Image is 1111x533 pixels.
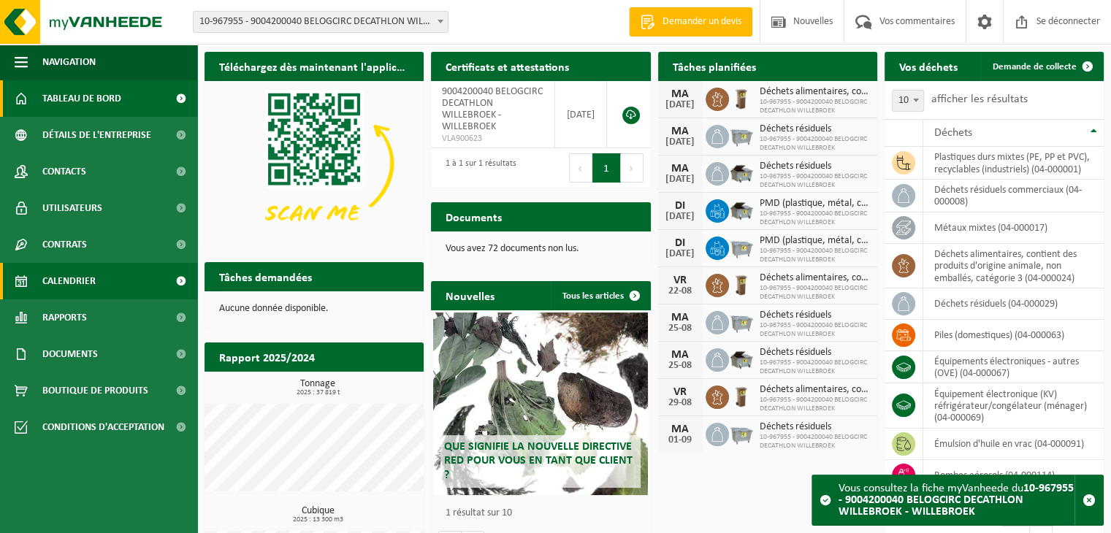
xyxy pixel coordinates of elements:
[668,285,692,296] font: 22-08
[668,323,692,334] font: 25-08
[569,153,592,183] button: Précédent
[729,160,754,185] img: WB-5000-GAL-GY-01
[673,386,687,398] font: VR
[729,234,754,259] img: WB-2500-GAL-GY-01
[760,284,867,301] font: 10-967955 - 9004200040 BELOGCIRC DECATHLON WILLEBROEK
[934,356,1079,379] font: équipements électroniques - autres (OVE) (04-000067)
[665,99,695,110] font: [DATE]
[42,203,102,214] font: Utilisateurs
[879,16,955,27] font: Vos commentaires
[934,127,972,139] font: Déchets
[665,137,695,147] font: [DATE]
[934,299,1058,310] font: déchets résiduels (04-000029)
[934,470,1055,481] font: bombes aérosols (04-000114)
[665,248,695,259] font: [DATE]
[671,88,689,100] font: MA
[934,439,1084,450] font: émulsion d'huile en vrac (04-000091)
[760,198,988,209] font: PMD (plastique, métal, cartons à boissons) (entreprises)
[671,349,689,361] font: MA
[760,247,867,264] font: 10-967955 - 9004200040 BELOGCIRC DECATHLON WILLEBROEK
[934,249,1077,284] font: déchets alimentaires, contient des produits d'origine animale, non emballés, catégorie 3 (04-000024)
[760,161,831,172] font: Déchets résiduels
[839,483,1023,494] font: Vous consultez la fiche myVanheede du
[760,358,867,375] font: 10-967955 - 9004200040 BELOGCIRC DECATHLON WILLEBROEK
[760,421,831,432] font: Déchets résiduels
[760,210,867,226] font: 10-967955 - 9004200040 BELOGCIRC DECATHLON WILLEBROEK
[621,153,644,183] button: Suivant
[673,62,756,74] font: Tâches planifiées
[893,91,923,111] span: 10
[671,163,689,175] font: MA
[934,152,1090,175] font: plastiques durs mixtes (PE, PP et PVC), recyclables (industriels) (04-000001)
[42,57,96,68] font: Navigation
[446,62,569,74] font: Certificats et attestations
[446,291,495,303] font: Nouvelles
[442,134,482,143] font: VLA900623
[219,303,329,314] font: Aucune donnée disponible.
[42,239,87,250] font: Contrats
[42,166,86,177] font: Contacts
[760,172,867,189] font: 10-967955 - 9004200040 BELOGCIRC DECATHLON WILLEBROEK
[668,360,692,371] font: 25-08
[899,62,958,74] font: Vos déchets
[219,62,486,74] font: Téléchargez dès maintenant l'application Vanheede+ !
[566,110,594,120] font: [DATE]
[931,93,1028,105] font: afficher les résultats
[934,223,1047,234] font: métaux mixtes (04-000017)
[892,90,924,112] span: 10
[729,383,754,408] img: WB-0140-HPE-BN-01
[293,515,343,524] font: 2025 : 13 300 m3
[671,126,689,137] font: MA
[760,396,867,413] font: 10-967955 - 9004200040 BELOGCIRC DECATHLON WILLEBROEK
[729,272,754,296] img: WB-0140-HPE-BN-01
[675,200,685,212] font: DI
[199,16,522,27] font: 10-967955 - 9004200040 BELOGCIRC DECATHLON WILLEBROEK - WILLEBROEK
[729,309,754,334] img: WB-2500-GAL-GY-01
[1036,16,1100,27] font: Se déconnecter
[760,433,867,450] font: 10-967955 - 9004200040 BELOGCIRC DECATHLON WILLEBROEK
[42,312,87,323] font: Rapports
[729,85,754,110] img: WB-0140-HPE-BN-01
[760,235,988,246] font: PMD (plastique, métal, cartons à boissons) (entreprises)
[934,388,1087,423] font: équipement électronique (KV) réfrigérateur/congélateur (ménager) (04-000069)
[592,153,621,183] button: 1
[219,353,315,364] font: Rapport 2025/2024
[442,86,543,132] font: 9004200040 BELOGCIRC DECATHLON WILLEBROEK - WILLEBROEK
[42,422,164,433] font: Conditions d'acceptation
[300,378,335,389] font: Tonnage
[446,159,516,168] font: 1 à 1 sur 1 résultats
[793,16,833,27] font: Nouvelles
[760,347,831,358] font: Déchets résiduels
[729,123,754,147] img: WB-2500-GAL-GY-01
[671,312,689,323] font: MA
[760,135,867,152] font: 10-967955 - 9004200040 BELOGCIRC DECATHLON WILLEBROEK
[668,397,692,408] font: 29-08
[729,421,754,445] img: WB-2500-GAL-GY-01
[934,330,1064,341] font: piles (domestiques) (04-000063)
[760,123,831,134] font: Déchets résiduels
[663,16,741,27] font: Demander un devis
[729,346,754,371] img: WB-5000-GAL-GY-01
[297,388,340,396] font: 2025 : 37 819 t
[551,281,649,310] a: Tous les articles
[562,291,624,301] font: Tous les articles
[839,483,1074,518] font: 10-967955 - 9004200040 BELOGCIRC DECATHLON WILLEBROEK - WILLEBROEK
[194,12,448,32] span: 10-967955 - 9004200040 BELOGCIRC DECATHLON WILLEBROEK - WILLEBROEK
[42,386,148,396] font: Boutique de produits
[665,211,695,222] font: [DATE]
[433,312,648,495] a: Que signifie la nouvelle directive RED pour vous en tant que client ?
[446,243,579,254] font: Vous avez 72 documents non lus.
[42,93,121,104] font: Tableau de bord
[993,62,1077,72] font: Demande de collecte
[673,275,687,286] font: VR
[729,197,754,222] img: WB-5000-GAL-GY-01
[302,505,335,516] font: Cubique
[668,434,692,445] font: 01-09
[205,81,424,245] img: Téléchargez l'application VHEPlus
[42,130,151,141] font: Détails de l'entreprise
[760,310,831,321] font: Déchets résiduels
[193,11,448,33] span: 10-967955 - 9004200040 BELOGCIRC DECATHLON WILLEBROEK - WILLEBROEK
[760,321,867,338] font: 10-967955 - 9004200040 BELOGCIRC DECATHLON WILLEBROEK
[629,7,752,37] a: Demander un devis
[219,272,312,284] font: Tâches demandées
